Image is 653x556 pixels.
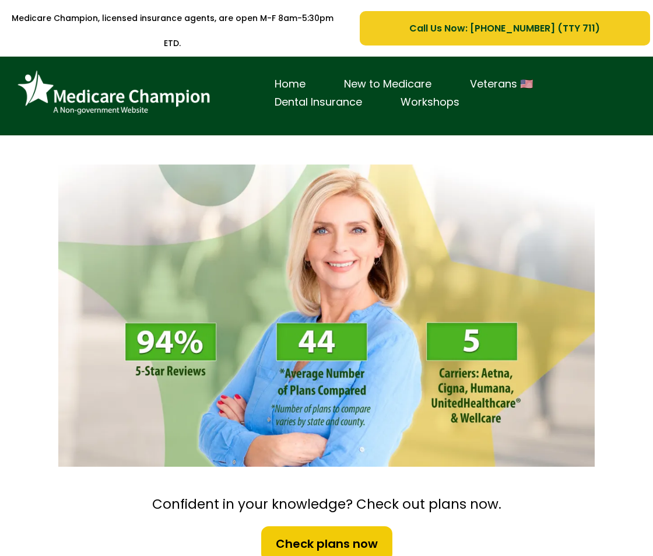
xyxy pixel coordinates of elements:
[3,6,342,57] p: Medicare Champion, licensed insurance agents, are open M-F 8am-5:30pm ETD.
[255,93,381,111] a: Dental Insurance
[255,75,325,93] a: Home
[451,75,552,93] a: Veterans 🇺🇸
[381,93,479,111] a: Workshops
[52,496,601,513] h2: Confident in your knowledge? Check out plans now.
[325,75,451,93] a: New to Medicare
[276,535,378,552] span: Check plans now
[12,65,216,121] img: Brand Logo
[360,11,650,46] a: Call Us Now: 1-833-823-1990 (TTY 711)
[409,21,600,36] span: Call Us Now: [PHONE_NUMBER] (TTY 711)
